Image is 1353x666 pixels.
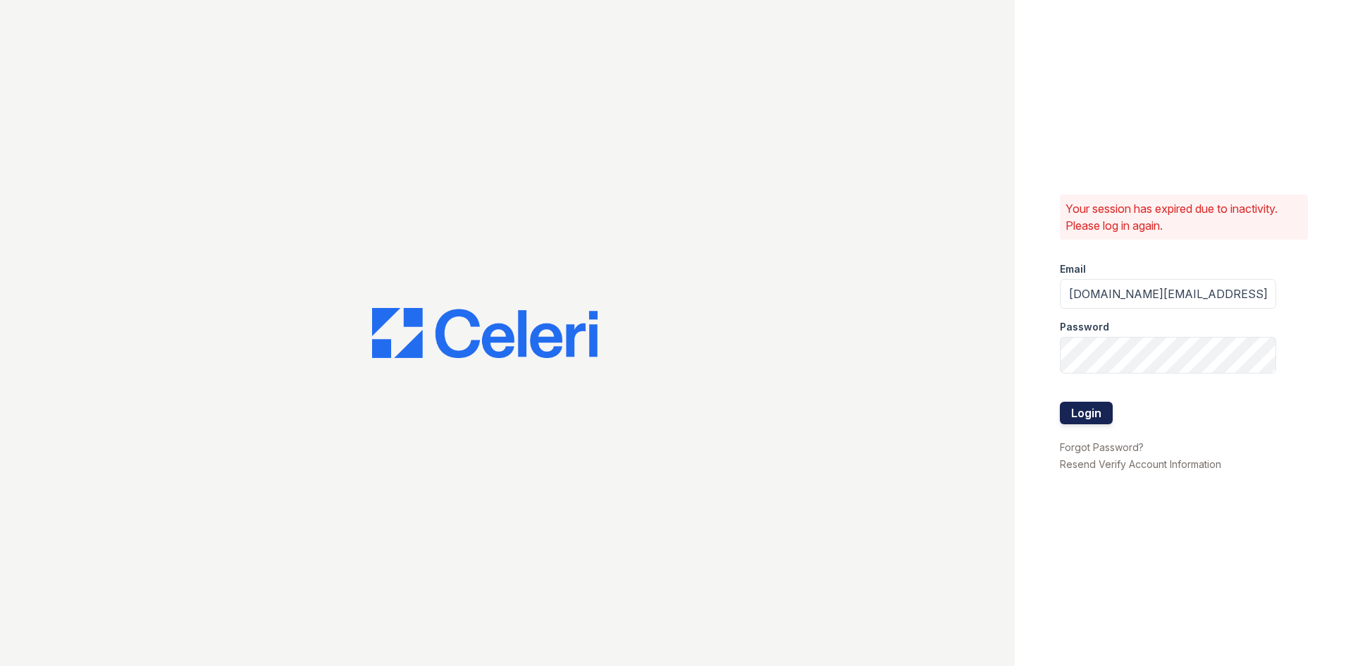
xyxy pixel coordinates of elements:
[1065,200,1302,234] p: Your session has expired due to inactivity. Please log in again.
[1060,458,1221,470] a: Resend Verify Account Information
[1060,262,1086,276] label: Email
[1060,320,1109,334] label: Password
[1060,402,1113,424] button: Login
[372,308,598,359] img: CE_Logo_Blue-a8612792a0a2168367f1c8372b55b34899dd931a85d93a1a3d3e32e68fde9ad4.png
[1060,441,1144,453] a: Forgot Password?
